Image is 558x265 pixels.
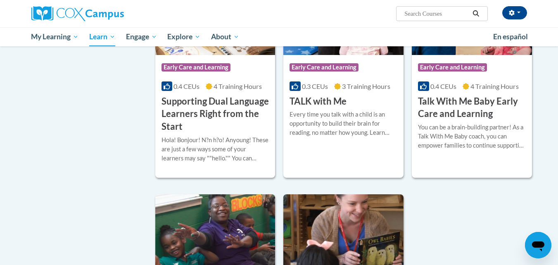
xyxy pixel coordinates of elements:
span: About [211,32,239,42]
input: Search Courses [404,9,470,19]
a: Engage [121,27,162,46]
a: En español [488,28,533,45]
button: Search [470,9,482,19]
img: Cox Campus [31,6,124,21]
span: 4 Training Hours [214,82,262,90]
span: 0.4 CEUs [430,82,456,90]
iframe: Button to launch messaging window [525,232,551,258]
a: My Learning [26,27,84,46]
div: Every time you talk with a child is an opportunity to build their brain for reading, no matter ho... [290,110,397,137]
span: Explore [167,32,200,42]
button: Account Settings [502,6,527,19]
h3: Talk With Me Baby Early Care and Learning [418,95,526,121]
a: Explore [162,27,206,46]
span: Early Care and Learning [418,63,487,72]
span: En español [493,32,528,41]
a: Learn [84,27,121,46]
a: Cox Campus [31,6,188,21]
span: Learn [89,32,115,42]
h3: Supporting Dual Language Learners Right from the Start [161,95,269,133]
span: Early Care and Learning [161,63,230,72]
span: Early Care and Learning [290,63,359,72]
span: 3 Training Hours [342,82,390,90]
span: 4 Training Hours [470,82,519,90]
span: My Learning [31,32,78,42]
div: Hola! Bonjour! N?n h?o! Anyoung! These are just a few ways some of your learners may say ""hello.... [161,136,269,163]
a: About [206,27,245,46]
span: Engage [126,32,157,42]
span: 0.4 CEUs [173,82,199,90]
div: Main menu [19,27,539,46]
span: 0.3 CEUs [302,82,328,90]
div: You can be a brain-building partner! As a Talk With Me Baby coach, you can empower families to co... [418,123,526,150]
h3: TALK with Me [290,95,347,108]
